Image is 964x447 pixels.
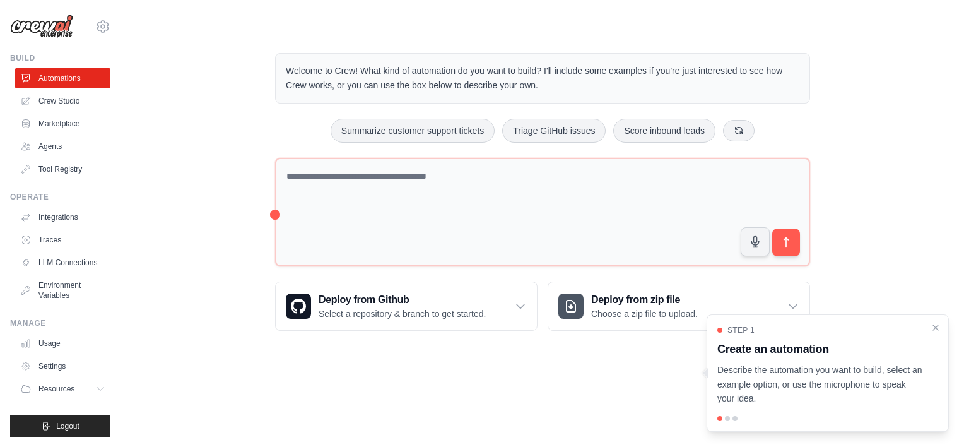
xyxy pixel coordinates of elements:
button: Triage GitHub issues [502,119,606,143]
h3: Deploy from zip file [591,292,698,307]
div: Operate [10,192,110,202]
p: Choose a zip file to upload. [591,307,698,320]
p: Select a repository & branch to get started. [319,307,486,320]
span: Step 1 [727,325,755,335]
button: Summarize customer support tickets [331,119,495,143]
button: Logout [10,415,110,437]
a: LLM Connections [15,253,110,273]
button: Close walkthrough [931,323,941,333]
div: Build [10,53,110,63]
a: Traces [15,230,110,250]
button: Score inbound leads [613,119,715,143]
a: Crew Studio [15,91,110,111]
a: Agents [15,136,110,157]
p: Welcome to Crew! What kind of automation do you want to build? I'll include some examples if you'... [286,64,799,93]
a: Integrations [15,207,110,227]
a: Automations [15,68,110,88]
a: Environment Variables [15,275,110,306]
a: Usage [15,333,110,354]
img: Logo [10,15,73,39]
button: Resources [15,379,110,399]
div: Manage [10,318,110,328]
h3: Deploy from Github [319,292,486,307]
p: Describe the automation you want to build, select an example option, or use the microphone to spe... [717,363,923,406]
h3: Create an automation [717,340,923,358]
a: Tool Registry [15,159,110,179]
span: Logout [56,421,79,431]
span: Resources [38,384,74,394]
a: Marketplace [15,114,110,134]
a: Settings [15,356,110,376]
